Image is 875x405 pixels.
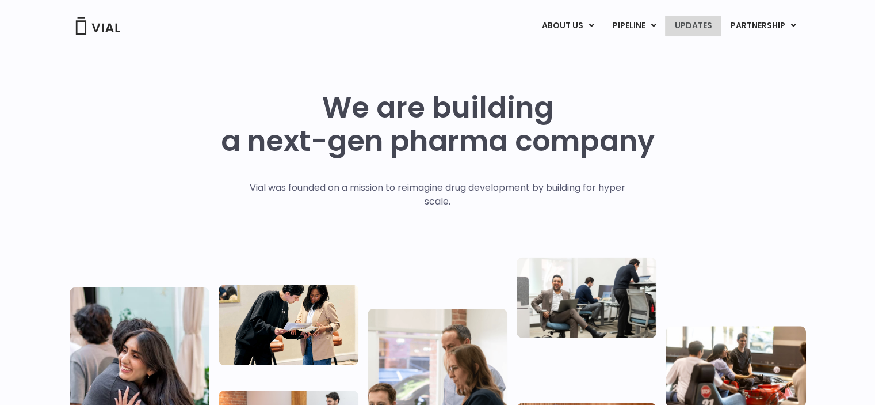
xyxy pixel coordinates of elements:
[238,181,637,209] p: Vial was founded on a mission to reimagine drug development by building for hyper scale.
[665,16,720,36] a: UPDATES
[221,91,655,158] h1: We are building a next-gen pharma company
[219,285,358,365] img: Two people looking at a paper talking.
[75,17,121,35] img: Vial Logo
[517,257,656,338] img: Three people working in an office
[721,16,805,36] a: PARTNERSHIPMenu Toggle
[603,16,664,36] a: PIPELINEMenu Toggle
[532,16,602,36] a: ABOUT USMenu Toggle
